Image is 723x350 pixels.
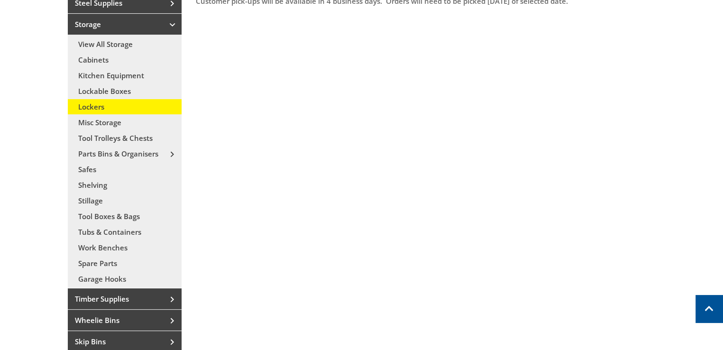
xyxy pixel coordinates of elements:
[68,37,182,52] a: Go to the Storage page
[68,68,182,83] a: Go to the Kitchen Equipment page
[68,271,182,286] a: Go to the Garage Hooks page
[68,52,182,67] a: Go to the Cabinets page
[68,83,182,99] a: Go to the Lockable Boxes page
[68,146,182,161] a: Go to the Parts Bins & Organisers page
[68,240,182,255] a: Go to the Work Benches page
[68,130,182,146] a: Go to the Tool Trolleys & Chests page
[68,99,182,114] a: Go to the Lockers page
[68,14,182,35] a: Go to the Storage page
[68,177,182,193] a: Go to the Shelving page
[68,162,182,177] a: Go to the Safes page
[68,310,182,331] a: Go to the Wheelie Bins page
[68,209,182,224] a: Go to the Tool Boxes & Bags page
[68,288,182,309] a: Go to the Timber Supplies page
[68,115,182,130] a: Go to the Misc Storage page
[68,224,182,239] a: Go to the Tubs & Containers page
[68,256,182,271] a: Go to the Spare Parts page
[68,193,182,208] a: Go to the Stillage page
